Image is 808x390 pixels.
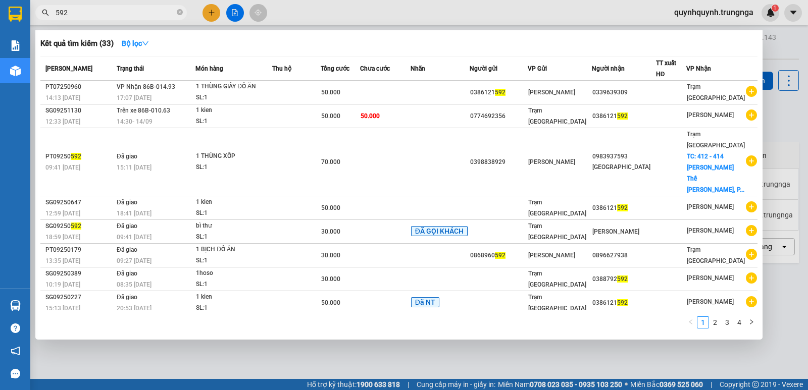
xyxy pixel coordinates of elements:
div: SG09250 [45,221,114,232]
img: warehouse-icon [10,66,21,76]
div: SL: 1 [196,279,272,290]
span: plus-circle [746,201,757,212]
div: 0386121 [592,111,655,122]
li: 3 [721,316,733,328]
span: Trên xe 86B-010.63 [117,107,170,114]
div: 1 BỊCH ĐỒ ĂN [196,244,272,255]
div: 0386121 [470,87,528,98]
span: plus-circle [746,272,757,284]
div: 0868960 [470,250,528,261]
span: 50.000 [321,204,340,211]
span: 70.000 [321,158,340,165]
span: TT xuất HĐ [656,60,676,78]
span: 14:30 - 14/09 [117,118,153,125]
span: [PERSON_NAME] [528,89,575,96]
span: Trạm [GEOGRAPHIC_DATA] [687,83,745,101]
span: 50.000 [361,113,380,120]
li: Previous Page [685,316,697,328]
strong: Bộ lọc [122,39,149,47]
span: Trạm [GEOGRAPHIC_DATA] [528,294,586,312]
span: plus-circle [746,86,757,97]
span: plus-circle [746,155,757,166]
span: 50.000 [321,299,340,306]
span: 08:35 [DATE] [117,281,151,288]
span: Người gửi [470,65,497,72]
span: 592 [71,153,81,160]
span: Chưa cước [360,65,390,72]
span: 17:07 [DATE] [117,94,151,101]
li: 2 [709,316,721,328]
span: plus-circle [746,109,757,121]
span: 09:27 [DATE] [117,257,151,264]
span: 592 [495,252,506,259]
div: SG09250227 [45,292,114,303]
div: SG09251130 [45,105,114,116]
li: 4 [733,316,745,328]
div: 0339639309 [592,87,655,98]
div: PT07250960 [45,82,114,92]
span: TC: 412 - 414 [PERSON_NAME] Thế [PERSON_NAME], P... [687,153,744,193]
span: 15:13 [DATE] [45,305,80,312]
div: 1 kien [196,292,272,303]
span: 15:11 [DATE] [117,164,151,171]
span: Trạng thái [117,65,144,72]
span: Đã giao [117,199,137,206]
a: 4 [734,317,745,328]
span: 592 [617,113,628,120]
span: 592 [617,275,628,283]
span: 12:33 [DATE] [45,118,80,125]
div: 0774692356 [470,111,528,122]
span: Đã giao [117,270,137,277]
a: 1 [697,317,709,328]
div: 0398838929 [470,157,528,168]
div: SL: 1 [196,303,272,314]
span: left [688,319,694,325]
button: Bộ lọcdown [114,35,157,51]
span: Người nhận [592,65,625,72]
div: bì thư [196,220,272,232]
div: SL: 1 [196,232,272,243]
div: SL: 1 [196,162,272,173]
span: Trạm [GEOGRAPHIC_DATA] [528,199,586,217]
span: 09:41 [DATE] [117,234,151,241]
input: Tìm tên, số ĐT hoặc mã đơn [56,7,175,18]
div: 1 kien [196,105,272,116]
span: VP Nhận [686,65,711,72]
span: 13:35 [DATE] [45,257,80,264]
span: search [42,9,49,16]
span: Đã giao [117,246,137,253]
button: right [745,316,757,328]
div: SG09250389 [45,268,114,279]
span: Trạm [GEOGRAPHIC_DATA] [528,107,586,125]
span: notification [11,346,20,356]
span: Đã giao [117,153,137,160]
span: 14:13 [DATE] [45,94,80,101]
a: 3 [722,317,733,328]
span: [PERSON_NAME] [528,158,575,165]
div: 0896627938 [592,250,655,261]
span: Đã giao [117,222,137,230]
span: [PERSON_NAME] [528,252,575,259]
span: down [142,40,149,47]
span: 20:53 [DATE] [117,305,151,312]
span: VP Nhận 86B-014.93 [117,83,175,90]
span: plus-circle [746,296,757,307]
span: [PERSON_NAME] [687,274,734,282]
span: plus-circle [746,225,757,236]
span: [PERSON_NAME] [687,112,734,119]
span: [PERSON_NAME] [687,203,734,210]
div: SG09250647 [45,197,114,208]
img: logo-vxr [9,7,22,22]
span: 592 [617,299,628,306]
div: SL: 1 [196,208,272,219]
span: 592 [495,89,506,96]
a: 2 [710,317,721,328]
span: message [11,369,20,378]
span: Đã NT [411,297,439,307]
div: 0386121 [592,298,655,308]
div: SL: 1 [196,92,272,103]
div: 0983937593 [592,151,655,162]
span: Tổng cước [321,65,349,72]
div: 0386121 [592,203,655,213]
span: close-circle [177,8,183,18]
